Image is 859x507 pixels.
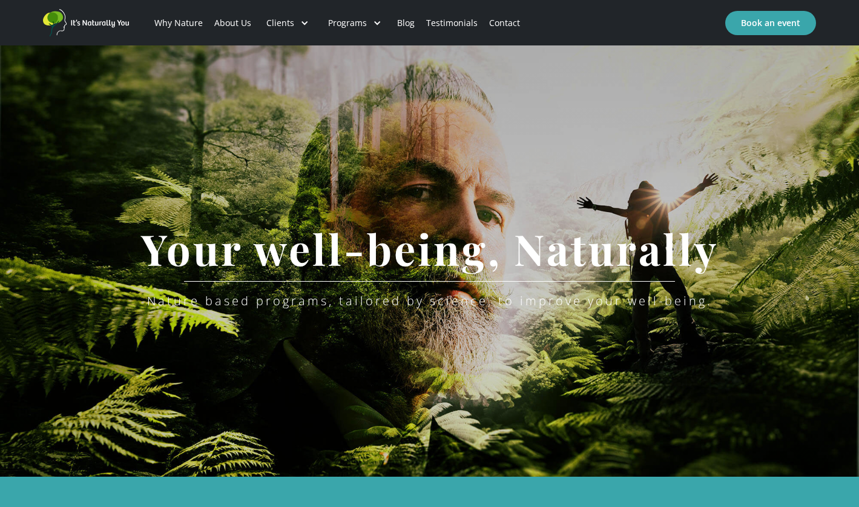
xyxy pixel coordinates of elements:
[725,11,816,35] a: Book an event
[208,2,257,44] a: About Us
[257,2,318,44] div: Clients
[123,225,737,272] h1: Your well-being, Naturally
[266,17,294,29] div: Clients
[148,2,208,44] a: Why Nature
[147,294,713,308] div: Nature based programs, tailored by science, to improve your well-being.
[391,2,420,44] a: Blog
[484,2,526,44] a: Contact
[421,2,484,44] a: Testimonials
[43,9,134,37] a: home
[328,17,367,29] div: Programs
[318,2,391,44] div: Programs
